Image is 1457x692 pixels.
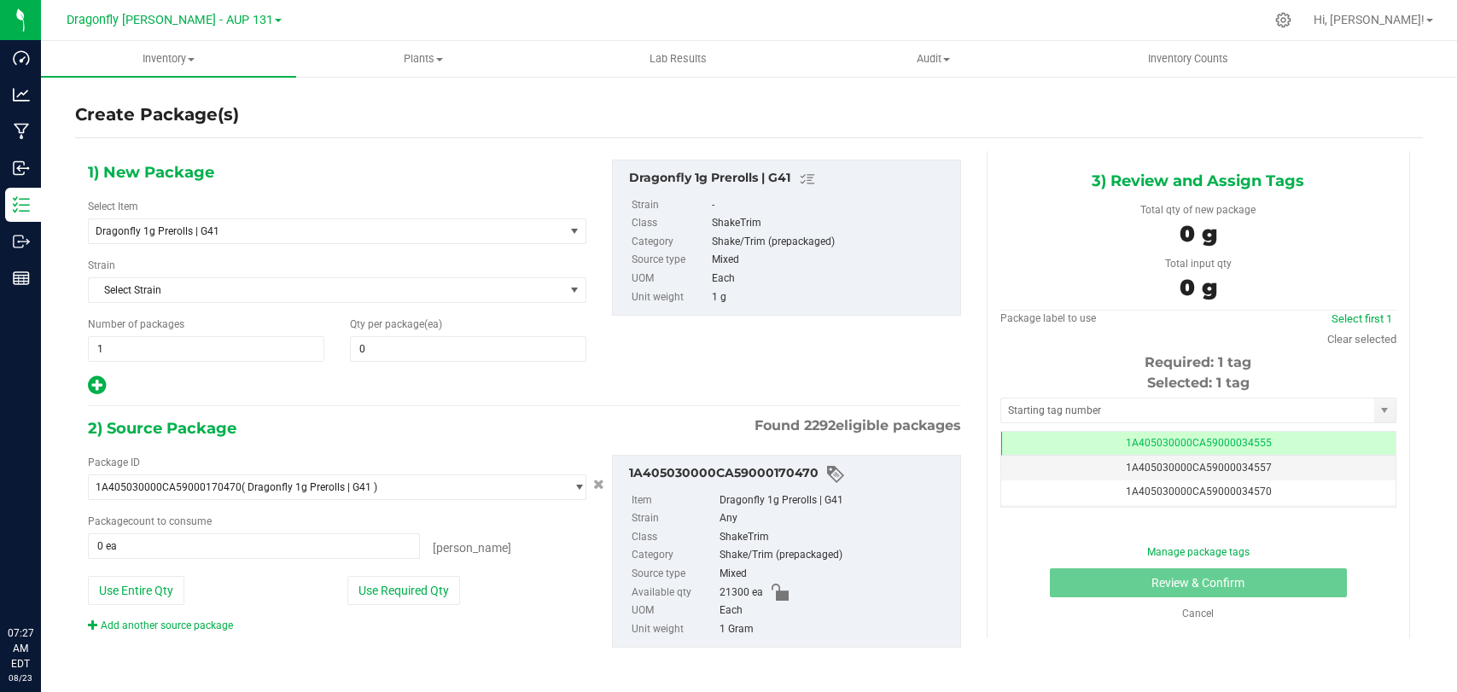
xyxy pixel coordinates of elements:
[1140,204,1256,216] span: Total qty of new package
[632,491,716,510] label: Item
[564,278,586,302] span: select
[96,481,242,493] span: 1A405030000CA59000170470
[297,51,551,67] span: Plants
[632,288,708,307] label: Unit weight
[1001,398,1374,422] input: Starting tag number
[632,546,716,565] label: Category
[627,51,730,67] span: Lab Results
[720,620,952,639] div: 1 Gram
[632,270,708,288] label: UOM
[632,196,708,215] label: Strain
[632,214,708,233] label: Class
[89,278,564,302] span: Select Strain
[89,337,323,361] input: 1
[1147,546,1250,558] a: Manage package tags
[13,86,30,103] inline-svg: Analytics
[712,270,952,288] div: Each
[424,318,442,330] span: (ea)
[88,160,214,185] span: 1) New Package
[1180,274,1217,301] span: 0 g
[89,534,419,558] input: 0 ea
[88,318,184,330] span: Number of packages
[13,123,30,140] inline-svg: Manufacturing
[632,565,716,584] label: Source type
[13,270,30,287] inline-svg: Reports
[88,456,140,468] span: Package ID
[632,251,708,270] label: Source type
[1147,375,1250,391] span: Selected: 1 tag
[712,251,952,270] div: Mixed
[720,528,952,547] div: ShakeTrim
[1327,333,1396,346] a: Clear selected
[720,491,952,510] div: Dragonfly 1g Prerolls | G41
[712,214,952,233] div: ShakeTrim
[720,546,952,565] div: Shake/Trim (prepackaged)
[13,49,30,67] inline-svg: Dashboard
[564,475,586,499] span: select
[88,576,184,605] button: Use Entire Qty
[347,576,460,605] button: Use Required Qty
[1000,312,1096,324] span: Package label to use
[632,602,716,620] label: UOM
[1145,354,1251,370] span: Required: 1 tag
[1165,258,1232,270] span: Total input qty
[1182,608,1214,619] a: Cancel
[67,13,273,27] span: Dragonfly [PERSON_NAME] - AUP 131
[75,102,239,127] h4: Create Package(s)
[350,318,442,330] span: Qty per package
[804,417,836,433] span: 2292
[128,515,154,527] span: count
[242,481,377,493] span: ( Dragonfly 1g Prerolls | G41 )
[433,541,511,555] span: [PERSON_NAME]
[632,509,716,528] label: Strain
[632,233,708,252] label: Category
[629,464,952,485] div: 1A405030000CA59000170470
[8,625,33,672] p: 07:27 AM EDT
[88,416,236,441] span: 2) Source Package
[17,555,68,607] iframe: Resource center
[806,41,1061,77] a: Audit
[1125,51,1251,67] span: Inventory Counts
[632,620,716,639] label: Unit weight
[88,515,212,527] span: Package to consume
[351,337,586,361] input: 0
[1374,398,1396,422] span: select
[551,41,806,77] a: Lab Results
[13,160,30,177] inline-svg: Inbound
[88,199,138,214] label: Select Item
[720,584,763,602] span: 21300 ea
[712,288,952,307] div: 1 g
[88,383,106,395] span: Add new output
[1332,312,1392,325] a: Select first 1
[1314,13,1425,26] span: Hi, [PERSON_NAME]!
[13,196,30,213] inline-svg: Inventory
[712,196,952,215] div: -
[13,233,30,250] inline-svg: Outbound
[1060,41,1315,77] a: Inventory Counts
[1273,12,1294,28] div: Manage settings
[88,258,115,273] label: Strain
[588,473,609,497] button: Cancel button
[632,528,716,547] label: Class
[1126,462,1272,474] span: 1A405030000CA59000034557
[1180,220,1217,247] span: 0 g
[712,233,952,252] div: Shake/Trim (prepackaged)
[41,41,296,77] a: Inventory
[41,51,296,67] span: Inventory
[1050,568,1346,597] button: Review & Confirm
[96,225,539,237] span: Dragonfly 1g Prerolls | G41
[755,416,961,436] span: Found eligible packages
[1126,437,1272,449] span: 1A405030000CA59000034555
[1092,168,1304,194] span: 3) Review and Assign Tags
[632,584,716,602] label: Available qty
[720,602,952,620] div: Each
[807,51,1060,67] span: Audit
[1126,486,1272,497] span: 1A405030000CA59000034570
[88,619,233,631] a: Add another source package
[564,219,586,243] span: select
[720,565,952,584] div: Mixed
[296,41,551,77] a: Plants
[720,509,952,528] div: Any
[8,672,33,684] p: 08/23
[629,169,952,189] div: Dragonfly 1g Prerolls | G41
